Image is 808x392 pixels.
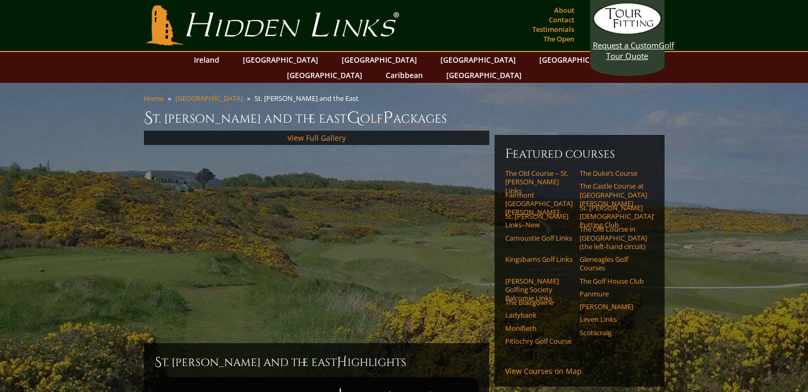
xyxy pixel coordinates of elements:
a: Home [144,93,164,103]
span: P [383,107,393,129]
a: Pitlochry Golf Course [505,337,573,345]
a: Ladybank [505,311,573,319]
a: St. [PERSON_NAME] Links–New [505,212,573,229]
a: Caribbean [380,67,428,83]
a: Panmure [580,289,647,298]
a: The Golf House Club [580,277,647,285]
a: Gleneagles Golf Courses [580,255,647,272]
a: Monifieth [505,324,573,333]
h6: Featured Courses [505,146,654,163]
a: [GEOGRAPHIC_DATA] [175,93,243,103]
a: The Old Course in [GEOGRAPHIC_DATA] (the left-hand circuit) [580,225,647,251]
a: Ireland [189,52,225,67]
span: G [347,107,360,129]
a: [PERSON_NAME] Golfing Society Balcomie Links [505,277,573,303]
a: [GEOGRAPHIC_DATA] [237,52,324,67]
a: Scotscraig [580,328,647,337]
a: The Old Course – St. [PERSON_NAME] Links [505,169,573,195]
a: View Full Gallery [287,133,346,143]
a: About [551,3,577,18]
a: The Open [541,31,577,46]
a: The Duke’s Course [580,169,647,177]
a: Request a CustomGolf Tour Quote [593,3,662,61]
a: [GEOGRAPHIC_DATA] [534,52,620,67]
span: Request a Custom [593,40,659,50]
a: The Blairgowrie [505,298,573,306]
a: St. [PERSON_NAME] [DEMOGRAPHIC_DATA]’ Putting Club [580,203,647,229]
a: Kingsbarns Golf Links [505,255,573,263]
a: Contact [546,12,577,27]
li: St. [PERSON_NAME] and the East [254,93,363,103]
span: H [337,354,347,371]
a: [GEOGRAPHIC_DATA] [336,52,422,67]
h1: St. [PERSON_NAME] and the East olf ackages [144,107,665,129]
a: Testimonials [530,22,577,37]
a: [PERSON_NAME] [580,302,647,311]
a: Leven Links [580,315,647,323]
a: Carnoustie Golf Links [505,234,573,242]
a: View Courses on Map [505,366,582,376]
a: Fairmont [GEOGRAPHIC_DATA][PERSON_NAME] [505,191,573,217]
a: [GEOGRAPHIC_DATA] [441,67,527,83]
h2: St. [PERSON_NAME] and the East ighlights [155,354,479,371]
a: The Castle Course at [GEOGRAPHIC_DATA][PERSON_NAME] [580,182,647,208]
a: [GEOGRAPHIC_DATA] [282,67,368,83]
a: [GEOGRAPHIC_DATA] [435,52,521,67]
